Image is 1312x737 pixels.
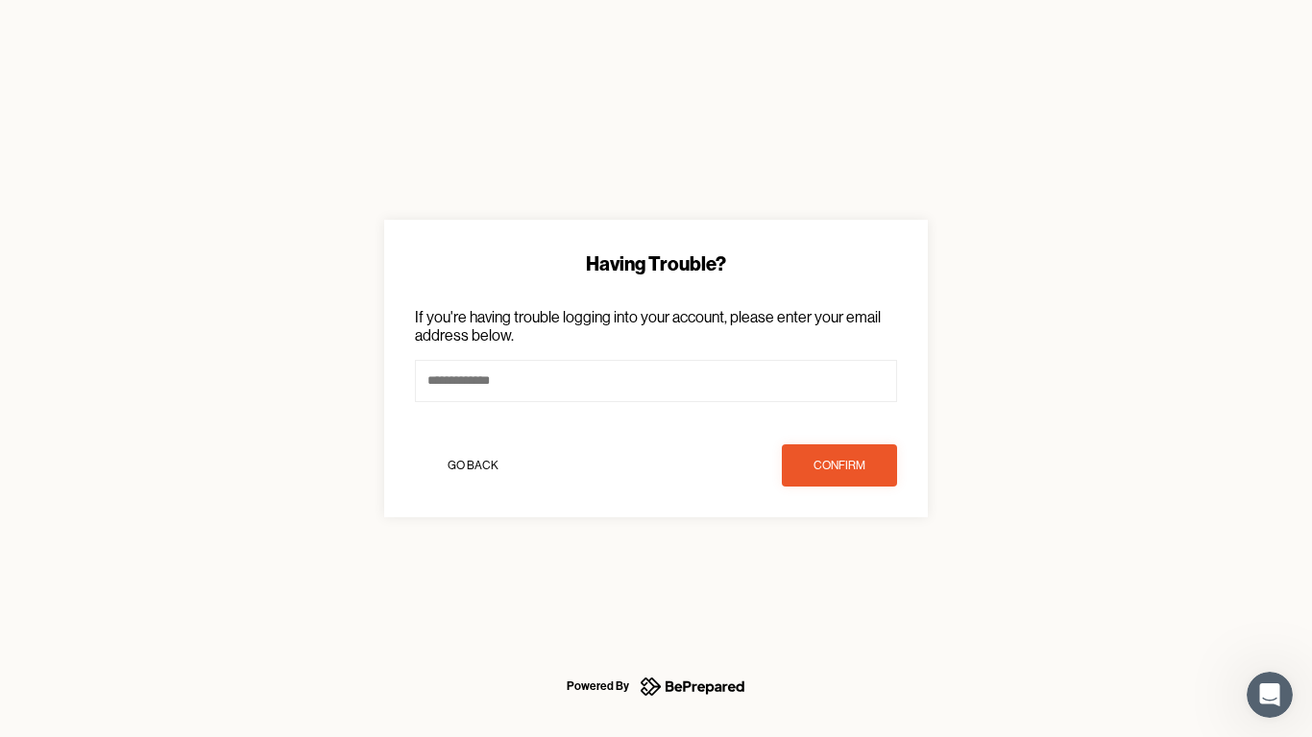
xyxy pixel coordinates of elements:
iframe: Intercom live chat [1247,672,1293,718]
div: Go Back [448,456,498,475]
p: If you're having trouble logging into your account, please enter your email address below. [415,308,897,345]
div: Powered By [567,675,629,698]
button: confirm [782,444,897,487]
div: Having Trouble? [415,250,897,277]
div: confirm [814,456,865,475]
button: Go Back [415,444,530,487]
